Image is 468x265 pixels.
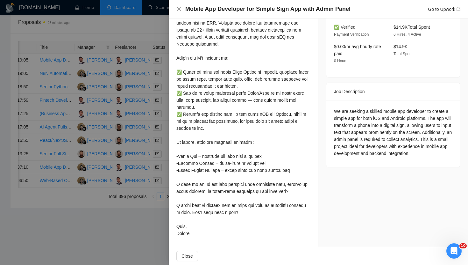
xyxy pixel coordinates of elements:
span: $14.9K [394,44,408,49]
span: close [176,6,181,11]
a: Go to Upworkexport [428,7,460,12]
span: 6 Hires, 4 Active [394,32,421,37]
span: $14.9K Total Spent [394,25,430,30]
h4: Mobile App Developer for Simple Sign App with Admin Panel [185,5,351,13]
span: Close [181,253,193,260]
button: Close [176,251,198,261]
div: We are seeking a skilled mobile app developer to create a simple app for both iOS and Android pla... [334,108,452,157]
span: Total Spent [394,52,413,56]
button: Close [176,6,181,12]
iframe: Intercom live chat [446,243,462,259]
span: ✅ Verified [334,25,356,30]
span: 0 Hours [334,59,347,63]
div: Job Description [334,83,452,100]
span: export [457,7,460,11]
span: $0.00/hr avg hourly rate paid [334,44,381,56]
span: 10 [459,243,467,248]
span: Payment Verification [334,32,369,37]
